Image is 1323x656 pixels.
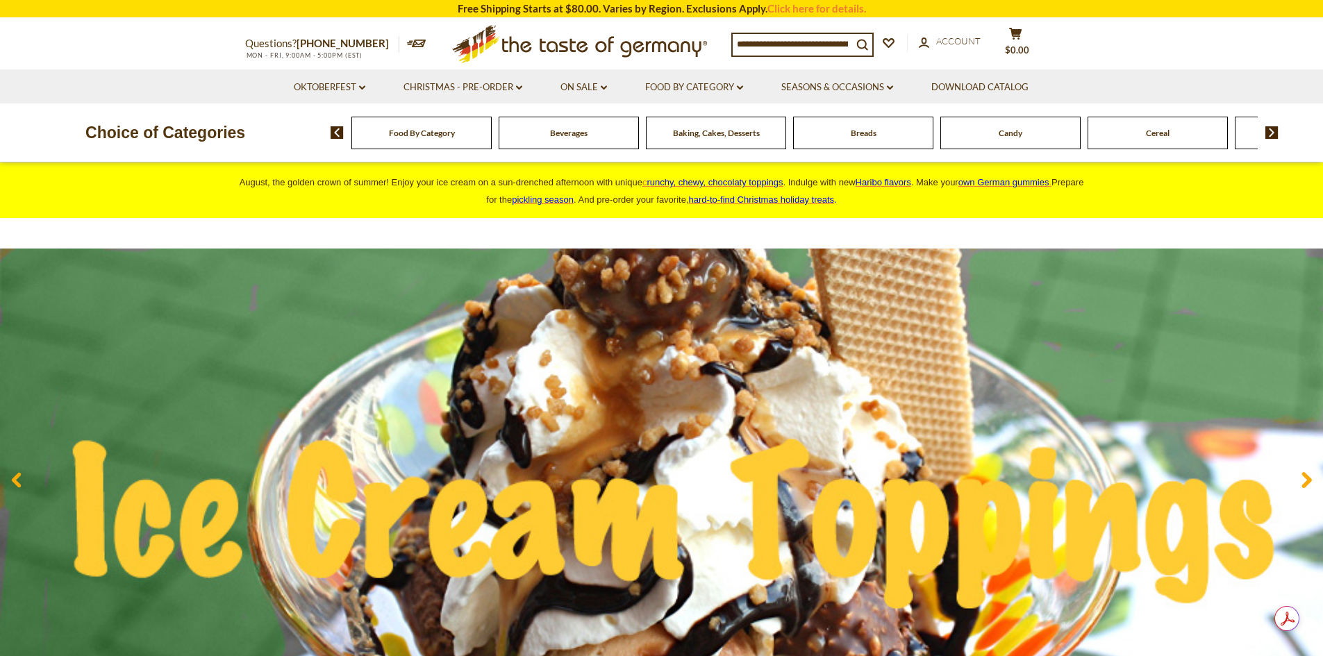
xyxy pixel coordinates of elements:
a: [PHONE_NUMBER] [297,37,389,49]
span: runchy, chewy, chocolaty toppings [647,177,783,187]
a: Seasons & Occasions [781,80,893,95]
a: On Sale [560,80,607,95]
img: previous arrow [331,126,344,139]
span: $0.00 [1005,44,1029,56]
a: Beverages [550,128,588,138]
a: Click here for details. [767,2,866,15]
span: MON - FRI, 9:00AM - 5:00PM (EST) [245,51,363,59]
p: Questions? [245,35,399,53]
a: Baking, Cakes, Desserts [673,128,760,138]
a: Breads [851,128,876,138]
span: Account [936,35,981,47]
img: next arrow [1265,126,1279,139]
a: own German gummies. [958,177,1051,187]
a: crunchy, chewy, chocolaty toppings [642,177,783,187]
a: Oktoberfest [294,80,365,95]
a: Food By Category [645,80,743,95]
span: own German gummies [958,177,1049,187]
a: Download Catalog [931,80,1029,95]
span: . [689,194,837,205]
a: Cereal [1146,128,1170,138]
button: $0.00 [995,27,1037,62]
a: Food By Category [389,128,455,138]
a: pickling season [512,194,574,205]
a: Haribo flavors [856,177,911,187]
a: Christmas - PRE-ORDER [403,80,522,95]
a: Account [919,34,981,49]
span: August, the golden crown of summer! Enjoy your ice cream on a sun-drenched afternoon with unique ... [240,177,1084,205]
a: hard-to-find Christmas holiday treats [689,194,835,205]
a: Candy [999,128,1022,138]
